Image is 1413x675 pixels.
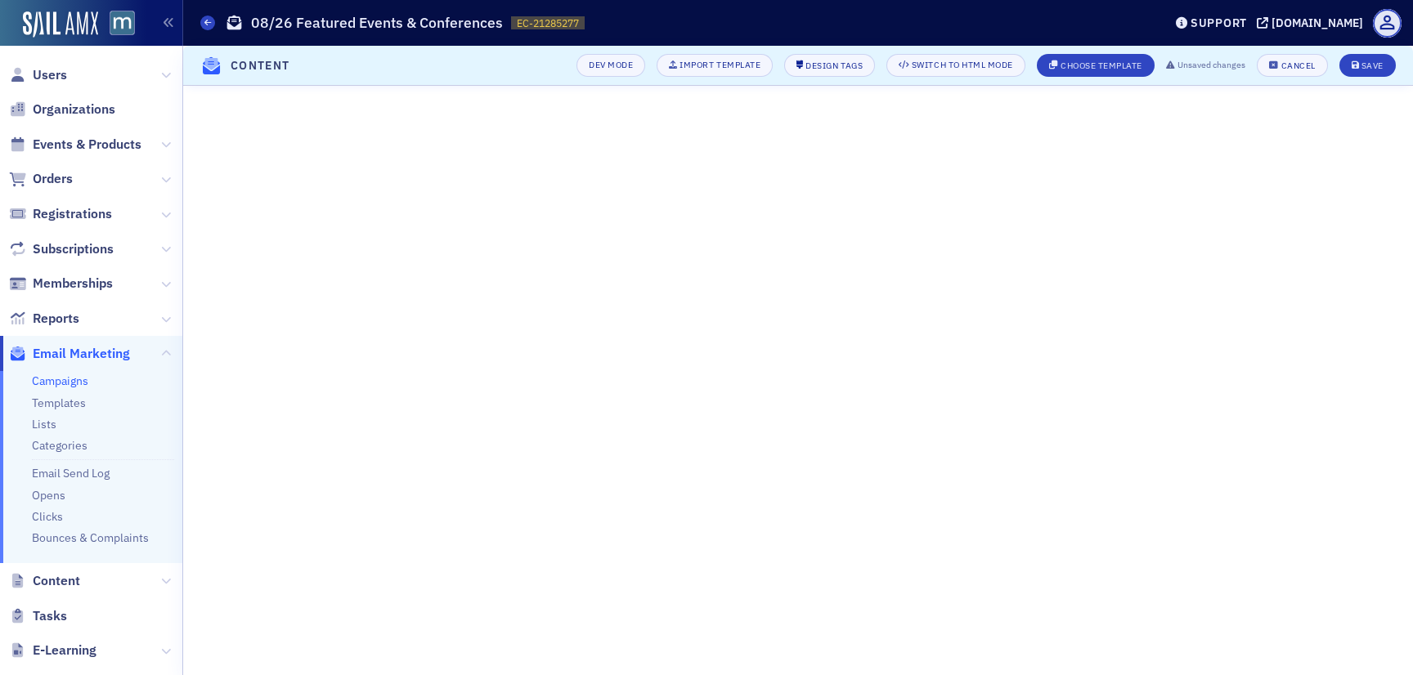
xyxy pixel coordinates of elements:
button: Dev Mode [576,54,645,77]
a: Categories [32,438,87,453]
span: EC-21285277 [517,16,579,30]
a: Clicks [32,509,63,524]
a: Subscriptions [9,240,114,258]
span: Reports [33,310,79,328]
span: Tasks [33,607,67,625]
div: Choose Template [1061,61,1142,70]
span: Events & Products [33,136,141,154]
div: Design Tags [805,61,863,70]
div: Save [1361,61,1384,70]
span: Email Marketing [33,345,130,363]
a: Email Send Log [32,466,110,481]
button: Design Tags [784,54,875,77]
a: Lists [32,417,56,431]
a: Users [9,66,67,84]
button: Save [1339,54,1396,77]
button: [DOMAIN_NAME] [1257,17,1369,29]
a: Tasks [9,607,67,625]
button: Choose Template [1037,54,1155,77]
a: E-Learning [9,641,96,659]
a: Reports [9,310,79,328]
a: Templates [32,396,86,410]
span: Registrations [33,205,112,223]
a: Opens [32,488,65,503]
span: Unsaved changes [1177,59,1245,72]
span: Organizations [33,101,115,118]
a: Organizations [9,101,115,118]
div: Import Template [680,60,760,69]
h4: Content [231,57,290,74]
div: Switch to HTML Mode [912,60,1013,69]
a: Registrations [9,205,112,223]
span: E-Learning [33,641,96,659]
div: Support [1191,16,1247,30]
a: View Homepage [98,11,135,38]
button: Cancel [1257,54,1327,77]
div: [DOMAIN_NAME] [1272,16,1363,30]
a: Bounces & Complaints [32,530,149,545]
img: SailAMX [23,11,98,38]
span: Orders [33,170,73,188]
span: Memberships [33,275,113,293]
button: Import Template [657,54,773,77]
a: Campaigns [32,373,88,388]
span: Users [33,66,67,84]
h1: 08/26 Featured Events & Conferences [251,13,503,33]
div: Cancel [1281,61,1316,70]
span: Content [33,572,80,590]
a: Content [9,572,80,590]
span: Subscriptions [33,240,114,258]
a: Orders [9,170,73,188]
a: Email Marketing [9,345,130,363]
span: Profile [1373,9,1402,38]
a: Events & Products [9,136,141,154]
button: Switch to HTML Mode [886,54,1025,77]
a: Memberships [9,275,113,293]
img: SailAMX [110,11,135,36]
